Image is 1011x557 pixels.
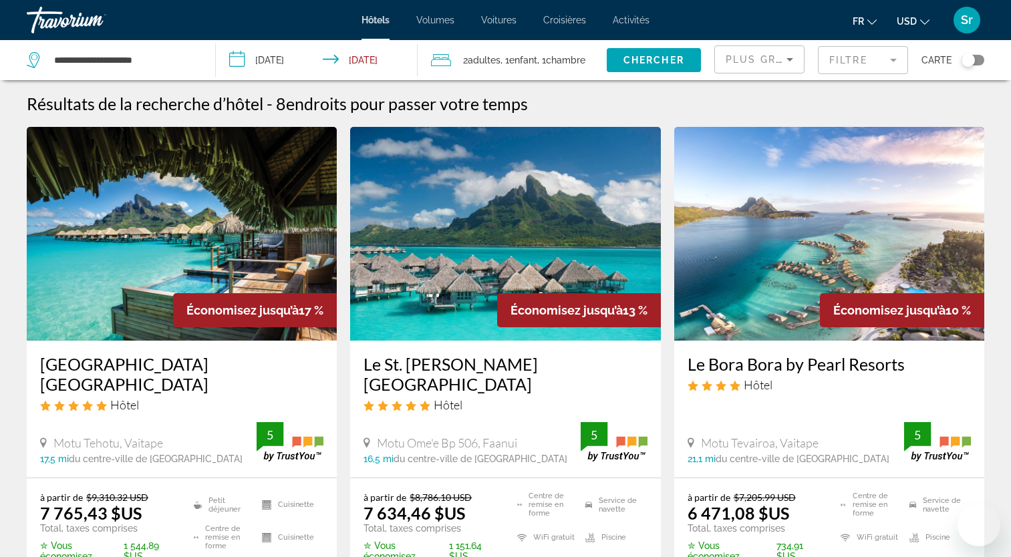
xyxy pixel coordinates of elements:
font: Centre de remise en forme [853,492,903,518]
a: Voitures [481,15,517,25]
font: Service de navette [923,496,971,514]
span: du centre-ville de [GEOGRAPHIC_DATA] [394,453,567,464]
span: Motu Tehotu, Vaitape [53,435,163,450]
div: 13 % [497,293,661,327]
font: Cuisinette [278,500,314,509]
font: WiFi gratuit [533,533,575,542]
span: Économisez jusqu’à [833,303,946,317]
img: trustyou-badge.svg [581,422,647,461]
ins: 7 634,46 $US [364,503,465,523]
font: , 1 [500,55,509,65]
span: Motu Ome'e Bp 506, Faanui [377,435,517,450]
span: 21,1 mi [688,453,716,464]
font: WiFi gratuit [857,533,898,542]
button: Date d’arrivée : 14 août 2026 Date de départ : 17 août 2026 [216,40,418,80]
img: Image de l’hôtel [350,127,660,341]
ins: 7 765,43 $US [40,503,142,523]
div: Hôtel 4 étoiles [688,377,971,392]
font: 2 [463,55,468,65]
span: Hôtel [744,377,772,392]
a: Le St. [PERSON_NAME][GEOGRAPHIC_DATA] [364,354,647,394]
span: Économisez jusqu’à [511,303,623,317]
span: Chercher [623,55,684,65]
p: Total, taxes comprises [688,523,825,534]
button: Chercher [607,48,701,72]
p: Total, taxes comprises [364,523,500,534]
a: [GEOGRAPHIC_DATA] [GEOGRAPHIC_DATA] [40,354,323,394]
span: USD [897,16,917,27]
span: Enfant [509,55,537,65]
span: Économisez jusqu’à [186,303,299,317]
button: Changer la langue [853,11,877,31]
font: Cuisinette [278,533,314,542]
a: Activités [613,15,649,25]
font: Piscine [601,533,626,542]
span: endroits pour passer votre temps [286,94,528,114]
a: Volumes [416,15,454,25]
div: 10 % [820,293,984,327]
span: Chambre [546,55,585,65]
iframe: Bouton de lancement de la fenêtre de messagerie [958,504,1000,546]
font: , 1 [537,55,546,65]
del: $8,786.10 USD [410,492,472,503]
del: $7,205.99 USD [734,492,796,503]
div: Hôtel 5 étoiles [364,397,647,412]
span: Motu Tevairoa, Vaitape [701,435,819,450]
span: Sr [961,13,973,27]
div: 5 [904,427,931,443]
p: Total, taxes comprises [40,523,177,534]
font: Centre de remise en forme [529,492,579,518]
div: 17 % [173,293,337,327]
button: Changer de devise [897,11,929,31]
span: Adultes [468,55,500,65]
span: du centre-ville de [GEOGRAPHIC_DATA] [716,453,889,464]
span: Fr [853,16,864,27]
span: à partir de [688,492,730,503]
img: trustyou-badge.svg [257,422,323,461]
span: à partir de [364,492,406,503]
ins: 6 471,08 $US [688,503,789,523]
font: Piscine [925,533,950,542]
h1: Résultats de la recherche d’hôtel [27,94,263,114]
div: 5 [581,427,607,443]
span: Carte [921,51,952,69]
span: 17,5 mi [40,453,69,464]
span: - [267,94,273,114]
span: 16,5 mi [364,453,394,464]
a: Croisières [543,15,586,25]
a: Travorium [27,3,160,37]
button: Voyageurs : 2 adultes, 1 enfant [418,40,607,80]
button: Basculer la carte [952,54,984,66]
mat-select: Trier par [726,51,793,67]
button: Filtre [818,45,908,75]
div: 5 [257,427,283,443]
del: $9,310.32 USD [86,492,148,503]
img: Image de l’hôtel [674,127,984,341]
a: Le Bora Bora by Pearl Resorts [688,354,971,374]
img: trustyou-badge.svg [904,422,971,461]
span: Hôtel [110,397,139,412]
img: Image de l’hôtel [27,127,337,341]
h2: 8 [276,94,528,114]
font: Petit déjeuner [208,496,255,514]
div: Hôtel 5 étoiles [40,397,323,412]
span: à partir de [40,492,83,503]
span: Hôtel [434,397,462,412]
font: Service de navette [599,496,647,514]
span: du centre-ville de [GEOGRAPHIC_DATA] [69,453,243,464]
a: Hôtels [362,15,390,25]
font: Centre de remise en forme [205,524,255,550]
button: Menu utilisateur [950,6,984,34]
span: Plus grandes économies [726,54,885,65]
